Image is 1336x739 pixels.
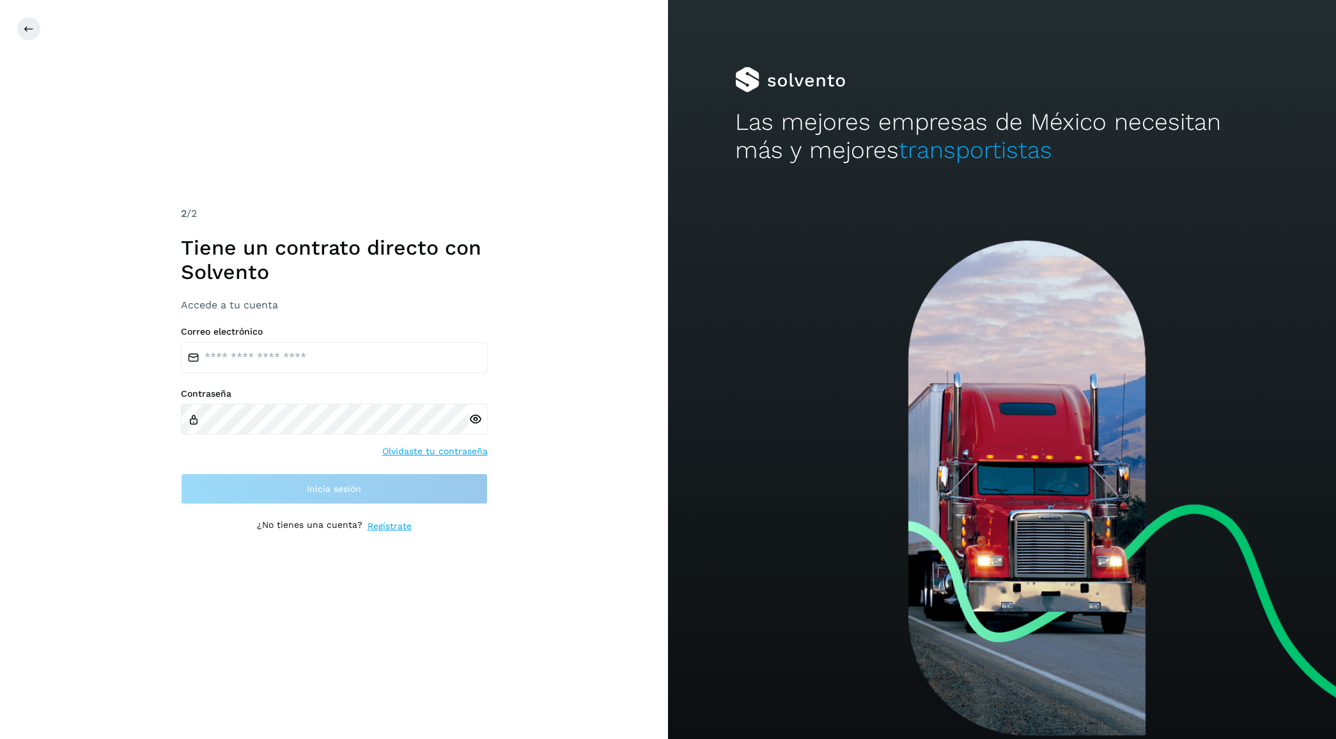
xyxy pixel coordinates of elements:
a: Olvidaste tu contraseña [382,445,488,458]
p: ¿No tienes una cuenta? [257,520,362,533]
h3: Accede a tu cuenta [181,299,488,311]
span: Inicia sesión [307,484,361,493]
div: /2 [181,206,488,221]
h1: Tiene un contrato directo con Solvento [181,235,488,285]
label: Correo electrónico [181,326,488,337]
label: Contraseña [181,388,488,399]
span: 2 [181,207,187,219]
a: Regístrate [368,520,412,533]
span: transportistas [899,136,1052,164]
button: Inicia sesión [181,473,488,504]
h2: Las mejores empresas de México necesitan más y mejores [735,108,1270,165]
